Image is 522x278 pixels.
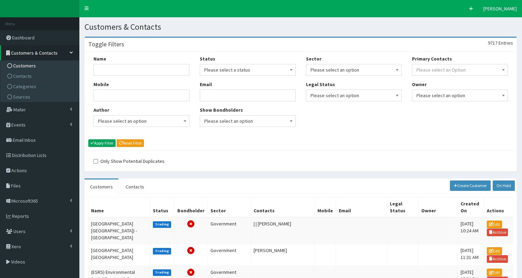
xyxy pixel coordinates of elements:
td: Government [207,244,251,266]
th: Owner [418,197,457,217]
a: Customers [85,179,118,194]
label: Owner [412,81,427,88]
span: Please select an option [311,91,397,100]
th: Mobile [315,197,336,217]
h3: Toggle Filters [88,41,124,47]
label: Only Show Potential Duplicates [93,158,165,165]
label: Trading [153,269,171,276]
td: | | [PERSON_NAME] [251,217,315,244]
a: Categories [2,81,79,92]
span: Please select an option [306,64,402,76]
a: Sources [2,92,79,102]
span: Sources [13,94,30,100]
th: Name [88,197,150,217]
th: Legal Status [387,197,418,217]
span: Microsoft365 [11,198,38,204]
td: [PERSON_NAME] [251,244,315,266]
span: Users [13,228,26,234]
span: Please select an option [416,91,503,100]
span: Please select an option [412,90,508,101]
span: Entries [499,40,513,46]
a: Archive [487,229,508,236]
label: Legal Status [306,81,335,88]
a: Contacts [120,179,150,194]
label: Mobile [93,81,109,88]
span: Events [11,122,26,128]
a: Reset Filter [117,139,144,147]
td: [GEOGRAPHIC_DATA] [GEOGRAPHIC_DATA]) - [GEOGRAPHIC_DATA] [88,217,150,244]
label: Status [200,55,215,62]
td: [DATE] 10:24 AM [457,217,484,244]
label: Primary Contacts [412,55,452,62]
a: Customers [2,61,79,71]
span: Distribution Lists [12,152,47,158]
h1: Customers & Contacts [85,22,517,31]
label: Show Bondholders [200,106,243,113]
span: Please select a status [204,65,291,75]
button: Apply Filter [88,139,116,147]
input: Only Show Potential Duplicates [93,159,98,164]
th: Actions [484,197,513,217]
span: Customers & Contacts [11,50,58,56]
label: Email [200,81,212,88]
span: Please select an option [204,116,291,126]
span: Please select an Option [416,67,466,73]
a: Create Customer [450,180,491,191]
span: Reports [12,213,29,219]
span: Actions [11,167,27,174]
td: [GEOGRAPHIC_DATA] [GEOGRAPHIC_DATA] [88,244,150,266]
span: Contacts [13,73,32,79]
a: Contacts [2,71,79,81]
a: Edit [487,269,502,276]
span: Customers [13,63,36,69]
span: Please select an option [306,90,402,101]
label: Author [93,106,109,113]
th: Sector [207,197,251,217]
a: Archive [487,255,508,263]
span: Xero [11,243,21,250]
label: Sector [306,55,322,62]
a: On Hold [493,180,515,191]
span: Email Inbox [13,137,36,143]
span: Categories [13,83,36,90]
span: Please select an option [98,116,185,126]
span: Please select an option [311,65,397,75]
th: Email [336,197,387,217]
span: Please select an option [200,115,296,127]
span: Please select an option [93,115,189,127]
label: Name [93,55,106,62]
span: Dashboard [12,35,35,41]
span: Videos [11,259,25,265]
label: Trading [153,248,171,254]
span: Mailer [13,106,26,113]
span: 9717 [488,40,498,46]
td: [DATE] 11:31 AM [457,244,484,266]
th: Created On [457,197,484,217]
a: Edit [487,221,502,228]
th: Bondholder [174,197,207,217]
th: Contacts [251,197,315,217]
span: Please select a status [200,64,296,76]
label: Trading [153,221,171,228]
th: Status [150,197,174,217]
span: [PERSON_NAME] [483,6,517,12]
a: Edit [487,247,502,255]
span: Files [11,183,21,189]
td: Government [207,217,251,244]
